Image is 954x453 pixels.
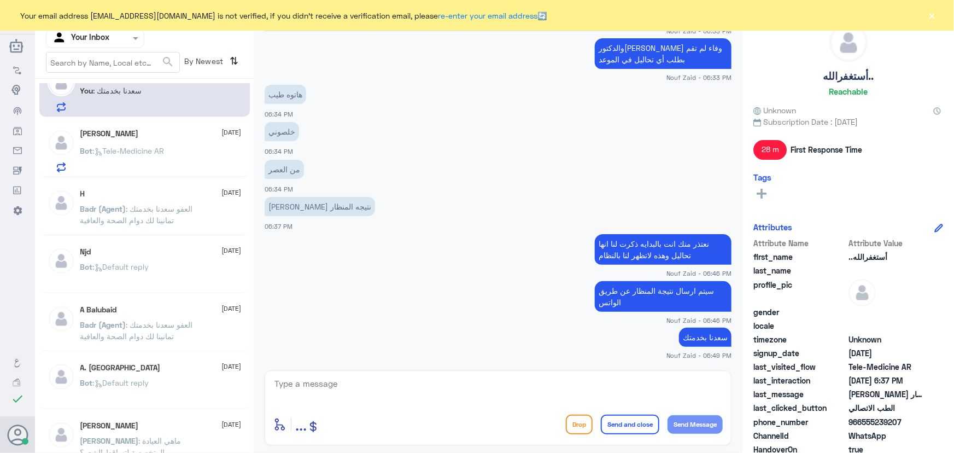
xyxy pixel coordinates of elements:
[753,251,846,263] span: first_name
[48,305,75,333] img: defaultAdmin.png
[230,52,239,70] i: ⇅
[48,189,75,217] img: defaultAdmin.png
[93,86,142,95] span: : سعدنا بخدمتك
[666,316,731,325] span: Nouf Zaid - 06:46 PM
[180,52,226,74] span: By Newest
[666,26,731,36] span: Nouf Zaid - 06:33 PM
[93,378,149,387] span: : Default reply
[222,420,242,429] span: [DATE]
[80,378,93,387] span: Bot
[601,415,659,434] button: Send and close
[753,279,846,304] span: profile_pic
[753,402,846,414] span: last_clicked_button
[848,306,928,318] span: null
[80,129,139,138] h5: SARAH
[48,69,75,96] img: defaultAdmin.png
[80,146,93,155] span: Bot
[848,402,928,414] span: الطب الاتصالي
[595,38,731,69] p: 14/10/2025, 6:33 PM
[830,24,867,61] img: defaultAdmin.png
[848,347,928,359] span: 2025-10-14T13:53:25.829Z
[80,436,139,445] span: [PERSON_NAME]
[265,111,293,118] span: 06:34 PM
[222,362,242,371] span: [DATE]
[848,416,928,428] span: 966555239207
[829,86,868,96] h6: Reachable
[848,361,928,373] span: Tele-Medicine AR
[848,320,928,332] span: null
[295,414,307,434] span: ...
[848,279,876,306] img: defaultAdmin.png
[753,222,792,232] h6: Attributes
[848,334,928,345] span: Unknown
[80,204,193,225] span: : العفو سعدنا بخدمتك تمانينا لك دوام الصحة والعافية
[93,146,165,155] span: : Tele-Medicine AR
[265,85,306,104] p: 14/10/2025, 6:34 PM
[80,262,93,271] span: Bot
[848,251,928,263] span: أستغفرالله..
[80,305,117,315] h5: A Balubaid
[161,53,174,71] button: search
[48,421,75,449] img: defaultAdmin.png
[753,140,787,160] span: 28 m
[753,172,771,182] h6: Tags
[93,262,149,271] span: : Default reply
[595,234,731,265] p: 14/10/2025, 6:46 PM
[222,127,242,137] span: [DATE]
[753,375,846,386] span: last_interaction
[791,144,862,155] span: First Response Time
[438,11,538,20] a: re-enter your email address
[753,388,846,400] span: last_message
[80,86,93,95] span: You
[80,363,161,373] h5: A. Turki
[80,189,85,199] h5: H
[848,237,928,249] span: Attribute Value
[753,237,846,249] span: Attribute Name
[595,281,731,312] p: 14/10/2025, 6:46 PM
[823,70,874,83] h5: أستغفرالله..
[80,320,126,329] span: Badr (Agent)
[48,363,75,391] img: defaultAdmin.png
[668,415,723,434] button: Send Message
[848,375,928,386] span: 2025-10-14T15:37:27.647Z
[753,334,846,345] span: timezone
[753,104,796,116] span: Unknown
[222,188,242,198] span: [DATE]
[848,388,928,400] span: عطوني نتيجه المنظار
[927,10,938,21] button: ×
[80,247,91,257] h5: Njd
[753,361,846,373] span: last_visited_flow
[666,269,731,278] span: Nouf Zaid - 06:46 PM
[222,246,242,255] span: [DATE]
[265,197,375,216] p: 14/10/2025, 6:37 PM
[666,351,731,360] span: Nouf Zaid - 06:49 PM
[265,148,293,155] span: 06:34 PM
[753,320,846,332] span: locale
[80,204,126,213] span: Badr (Agent)
[80,320,193,341] span: : العفو سعدنا بخدمتك تمانينا لك دوام الصحة والعافية
[666,73,731,82] span: Nouf Zaid - 06:33 PM
[265,160,304,179] p: 14/10/2025, 6:34 PM
[11,392,24,405] i: check
[265,122,299,141] p: 14/10/2025, 6:34 PM
[566,415,593,434] button: Drop
[753,430,846,442] span: ChannelId
[679,328,731,347] p: 14/10/2025, 6:49 PM
[161,55,174,68] span: search
[848,430,928,442] span: 2
[48,247,75,275] img: defaultAdmin.png
[753,265,846,276] span: last_name
[265,185,293,193] span: 06:34 PM
[7,425,28,445] button: Avatar
[21,10,547,21] span: Your email address [EMAIL_ADDRESS][DOMAIN_NAME] is not verified, if you didn't receive a verifica...
[753,416,846,428] span: phone_number
[222,304,242,313] span: [DATE]
[753,306,846,318] span: gender
[295,412,307,437] button: ...
[753,347,846,359] span: signup_date
[753,116,943,127] span: Subscription Date : [DATE]
[48,129,75,156] img: defaultAdmin.png
[46,53,179,72] input: Search by Name, Local etc…
[265,223,292,230] span: 06:37 PM
[80,421,139,431] h5: عبدالرحمن بن عبدالله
